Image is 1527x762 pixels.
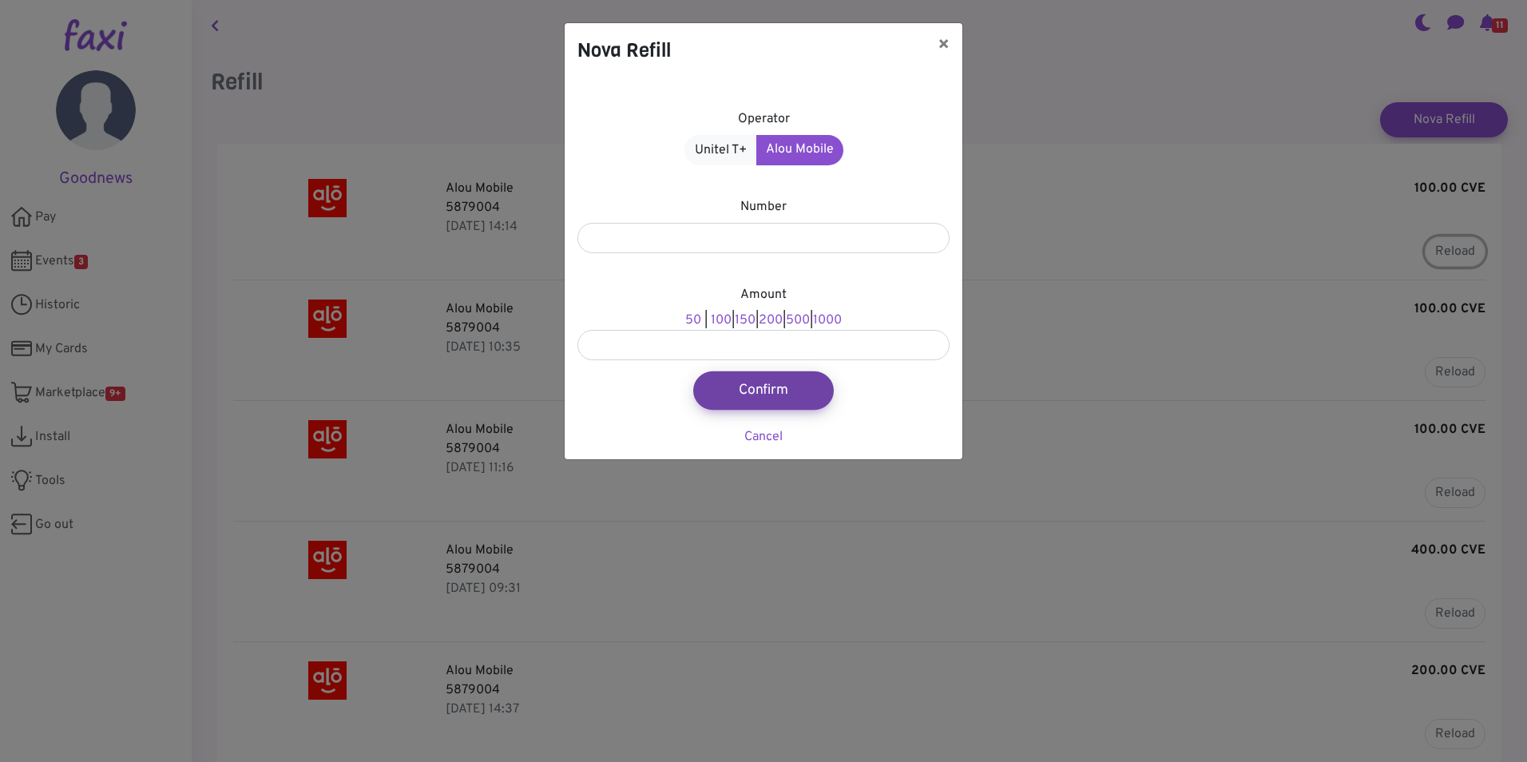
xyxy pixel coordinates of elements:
[759,312,783,328] a: 200
[813,312,842,328] a: 1000
[735,312,756,328] a: 150
[711,312,732,328] a: 100
[786,312,810,328] a: 500
[693,371,834,410] button: Confirm
[756,135,843,165] a: Alou Mobile
[740,197,787,216] label: Number
[704,312,708,328] span: |
[738,109,790,129] label: Operator
[684,135,757,165] a: Unitel T+
[740,285,787,304] label: Amount
[685,312,842,328] font: | | | |
[744,429,783,445] a: Cancel
[685,312,701,328] a: 50
[925,23,962,68] button: ×
[577,36,671,65] h4: Nova Refill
